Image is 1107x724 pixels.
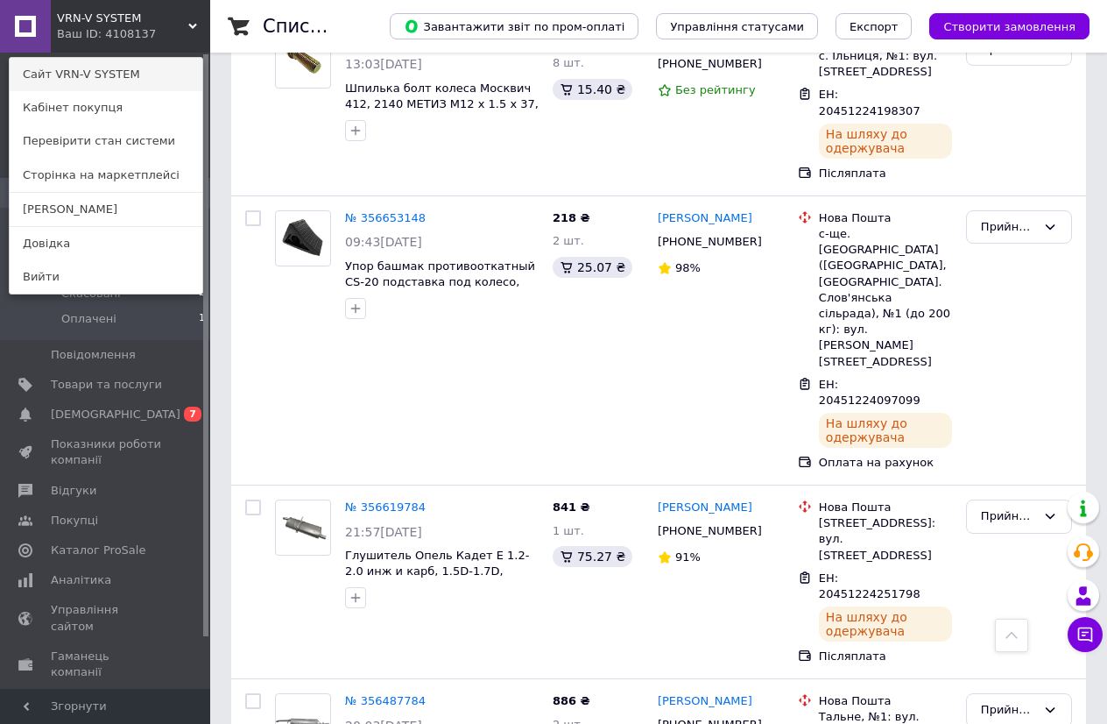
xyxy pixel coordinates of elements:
span: 841 ₴ [553,500,590,514]
div: Прийнято [981,218,1036,237]
a: [PERSON_NAME] [10,193,202,226]
span: 13:03[DATE] [345,57,422,71]
button: Чат з покупцем [1068,617,1103,652]
div: Нова Пошта [819,500,952,515]
img: Фото товару [276,500,330,555]
div: 75.27 ₴ [553,546,632,567]
span: VRN-V SYSTEM [57,11,188,26]
div: Прийнято [981,701,1036,720]
div: 25.07 ₴ [553,257,632,278]
a: Глушитель Опель Кадет E 1.2-2.0 инж и карб, 1.5D-1.7D, [PERSON_NAME], 1984-1991г ТЕКС OEM 9018316... [345,549,529,611]
span: 8 шт. [553,56,584,69]
span: Гаманець компанії [51,649,162,680]
a: Фото товару [275,32,331,89]
div: Нова Пошта [819,693,952,709]
span: 1 [199,311,205,327]
div: На шляху до одержувача [819,124,952,159]
span: Аналітика [51,572,111,588]
a: Фото товару [275,500,331,556]
img: Фото товару [276,33,330,88]
button: Управління статусами [656,13,818,39]
div: [PHONE_NUMBER] [654,53,765,75]
h1: Список замовлень [263,16,441,37]
div: [PHONE_NUMBER] [654,231,765,253]
a: Довідка [10,227,202,260]
span: ЕН: 20451224251798 [819,571,920,601]
a: № 356619784 [345,500,426,514]
a: [PERSON_NAME] [658,210,752,227]
a: Шпилька болт колеса Москвич 412, 2140 МЕТИЗ М12 x 1.5 x 37, 1шт (28081) [345,82,539,127]
span: Без рейтингу [675,83,756,96]
div: Ваш ID: 4108137 [57,26,130,42]
div: 15.40 ₴ [553,79,632,100]
a: Сторінка на маркетплейсі [10,159,202,192]
div: На шляху до одержувача [819,607,952,642]
div: с. Ільниця, №1: вул. [STREET_ADDRESS] [819,48,952,80]
span: Показники роботи компанії [51,437,162,468]
div: Нова Пошта [819,210,952,226]
span: Відгуки [51,483,96,499]
button: Завантажити звіт по пром-оплаті [390,13,638,39]
span: Управління статусами [670,20,804,33]
a: Упор башмак противооткатный CS-20 подставка под колесо, 160 х 90 х 80, резиновый (61802) [345,259,535,322]
span: Повідомлення [51,347,136,363]
div: Післяплата [819,649,952,664]
div: [STREET_ADDRESS]: вул. [STREET_ADDRESS] [819,515,952,564]
span: 91% [675,550,701,564]
span: 09:43[DATE] [345,235,422,249]
span: 1 шт. [553,524,584,537]
span: 2 шт. [553,234,584,247]
span: 886 ₴ [553,694,590,707]
span: ЕН: 20451224198307 [819,88,920,117]
span: 21:57[DATE] [345,525,422,539]
span: ЕН: 20451224097099 [819,378,920,408]
div: Післяплата [819,166,952,181]
span: 7 [184,407,201,422]
div: [PHONE_NUMBER] [654,520,765,543]
a: Сайт VRN-V SYSTEM [10,58,202,91]
div: Прийнято [981,508,1036,526]
div: с-ще. [GEOGRAPHIC_DATA] ([GEOGRAPHIC_DATA], [GEOGRAPHIC_DATA]. Слов'янська сільрада), №1 (до 200 ... [819,226,952,370]
a: Вийти [10,260,202,294]
a: № 356487784 [345,694,426,707]
div: Оплата на рахунок [819,455,952,471]
a: Кабінет покупця [10,91,202,124]
a: [PERSON_NAME] [658,500,752,516]
span: Завантажити звіт по пром-оплаті [404,18,624,34]
span: Оплачені [61,311,116,327]
span: Товари та послуги [51,377,162,393]
button: Експорт [836,13,913,39]
button: Створити замовлення [929,13,1089,39]
a: Створити замовлення [912,19,1089,32]
a: Фото товару [275,210,331,266]
span: [DEMOGRAPHIC_DATA] [51,407,180,422]
a: [PERSON_NAME] [658,693,752,710]
span: Експорт [850,20,899,33]
span: Покупці [51,513,98,529]
a: № 356653148 [345,211,426,224]
div: На шляху до одержувача [819,413,952,448]
span: 98% [675,261,701,274]
a: Перевірити стан системи [10,124,202,158]
span: Створити замовлення [943,20,1075,33]
span: Управління сайтом [51,602,162,634]
span: 218 ₴ [553,211,590,224]
img: Фото товару [276,211,330,266]
span: Каталог ProSale [51,543,145,558]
